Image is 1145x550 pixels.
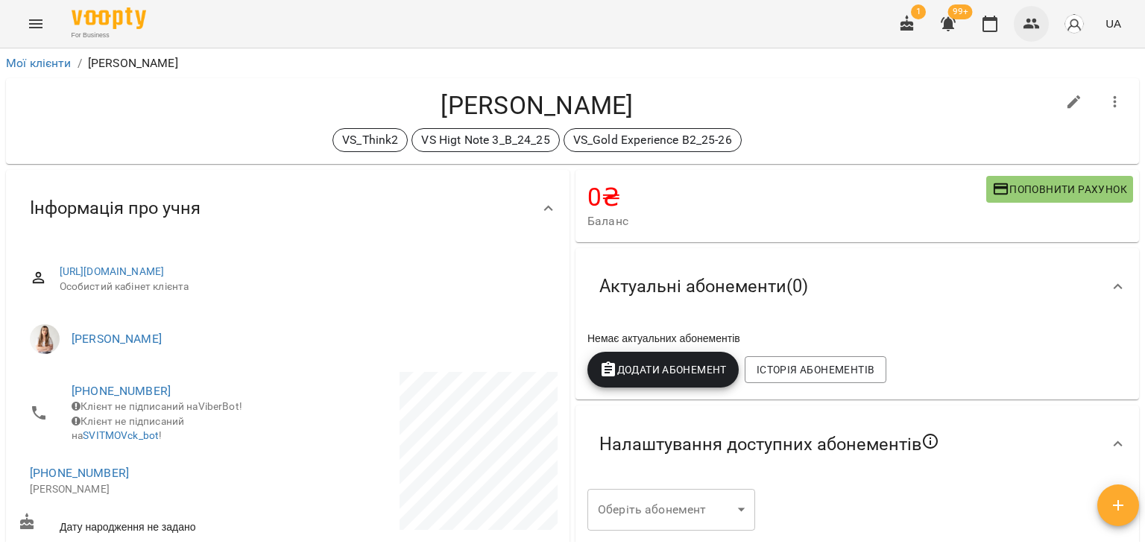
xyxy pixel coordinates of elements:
img: Михно Віта Олександрівна [30,324,60,354]
div: Дату народження не задано [15,510,288,537]
p: [PERSON_NAME] [88,54,178,72]
p: [PERSON_NAME] [30,482,273,497]
img: Voopty Logo [72,7,146,29]
div: VS Higt Note 3_B_24_25 [411,128,559,152]
span: For Business [72,31,146,40]
button: Поповнити рахунок [986,176,1133,203]
p: VS_Think2 [342,131,398,149]
a: [URL][DOMAIN_NAME] [60,265,165,277]
h4: 0 ₴ [587,182,986,212]
span: Актуальні абонементи ( 0 ) [599,275,808,298]
div: Інформація про учня [6,170,570,247]
button: UA [1100,10,1127,37]
div: Налаштування доступних абонементів [575,405,1139,483]
span: Поповнити рахунок [992,180,1127,198]
a: Мої клієнти [6,56,72,70]
li: / [78,54,82,72]
span: 99+ [948,4,973,19]
span: Історія абонементів [757,361,874,379]
span: Клієнт не підписаний на ! [72,415,184,442]
img: avatar_s.png [1064,13,1085,34]
span: 1 [911,4,926,19]
svg: Якщо не обрано жодного, клієнт зможе побачити всі публічні абонементи [921,432,939,450]
div: VS_Think2 [332,128,408,152]
a: [PERSON_NAME] [72,332,162,346]
div: Актуальні абонементи(0) [575,248,1139,325]
button: Menu [18,6,54,42]
a: [PHONE_NUMBER] [30,466,129,480]
div: Немає актуальних абонементів [584,328,1130,349]
p: VS Higt Note 3_B_24_25 [421,131,549,149]
span: Баланс [587,212,986,230]
span: Додати Абонемент [599,361,727,379]
h4: [PERSON_NAME] [18,90,1056,121]
div: VS_Gold Experience B2_25-26 [564,128,742,152]
div: ​ [587,489,755,531]
button: Додати Абонемент [587,352,739,388]
a: SVITMOVck_bot [83,429,159,441]
span: Налаштування доступних абонементів [599,432,939,456]
nav: breadcrumb [6,54,1139,72]
p: VS_Gold Experience B2_25-26 [573,131,732,149]
span: Клієнт не підписаний на ViberBot! [72,400,242,412]
span: UA [1105,16,1121,31]
button: Історія абонементів [745,356,886,383]
span: Особистий кабінет клієнта [60,279,546,294]
a: [PHONE_NUMBER] [72,384,171,398]
span: Інформація про учня [30,197,201,220]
